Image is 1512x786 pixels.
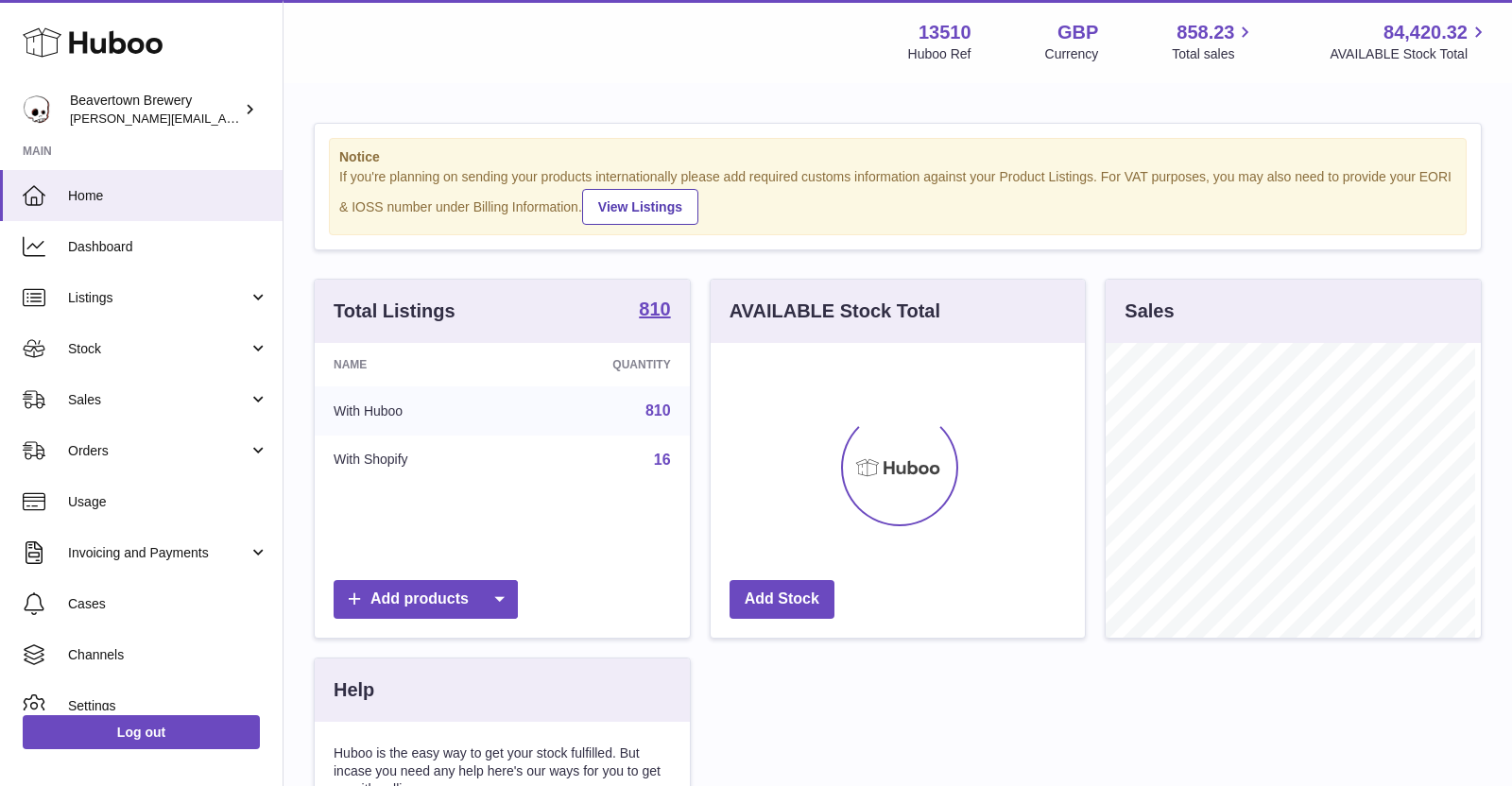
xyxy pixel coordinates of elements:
div: If you're planning on sending your products internationally please add required customs informati... [339,168,1456,225]
span: Sales [68,391,249,409]
td: With Shopify [315,436,517,485]
span: 84,420.32 [1383,20,1468,45]
a: 810 [645,402,671,419]
strong: Notice [339,148,1456,166]
span: AVAILABLE Stock Total [1330,45,1489,63]
span: Channels [68,646,268,664]
span: Total sales [1172,45,1256,63]
div: Beavertown Brewery [70,92,240,128]
strong: 810 [639,299,670,318]
th: Name [315,343,517,386]
a: 84,420.32 AVAILABLE Stock Total [1330,20,1489,63]
span: Home [68,187,268,205]
span: Dashboard [68,238,268,256]
a: Add products [334,580,518,619]
a: 810 [639,299,670,322]
span: 858.23 [1177,20,1234,45]
td: With Huboo [315,386,517,436]
div: Huboo Ref [908,45,971,63]
img: richard.gilbert-cross@beavertownbrewery.co.uk [23,95,51,124]
a: Log out [23,715,260,749]
span: Invoicing and Payments [68,544,249,562]
a: 858.23 Total sales [1172,20,1256,63]
h3: Help [334,677,374,703]
span: Listings [68,289,249,307]
h3: Total Listings [334,299,455,324]
strong: GBP [1057,20,1098,45]
span: Settings [68,697,268,715]
a: View Listings [582,189,698,225]
span: Cases [68,595,268,613]
span: Usage [68,493,268,511]
a: 16 [654,452,671,468]
h3: AVAILABLE Stock Total [730,299,940,324]
th: Quantity [517,343,690,386]
span: [PERSON_NAME][EMAIL_ADDRESS][PERSON_NAME][DOMAIN_NAME] [70,111,480,126]
a: Add Stock [730,580,834,619]
span: Stock [68,340,249,358]
div: Currency [1045,45,1099,63]
strong: 13510 [919,20,971,45]
h3: Sales [1125,299,1174,324]
span: Orders [68,442,249,460]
